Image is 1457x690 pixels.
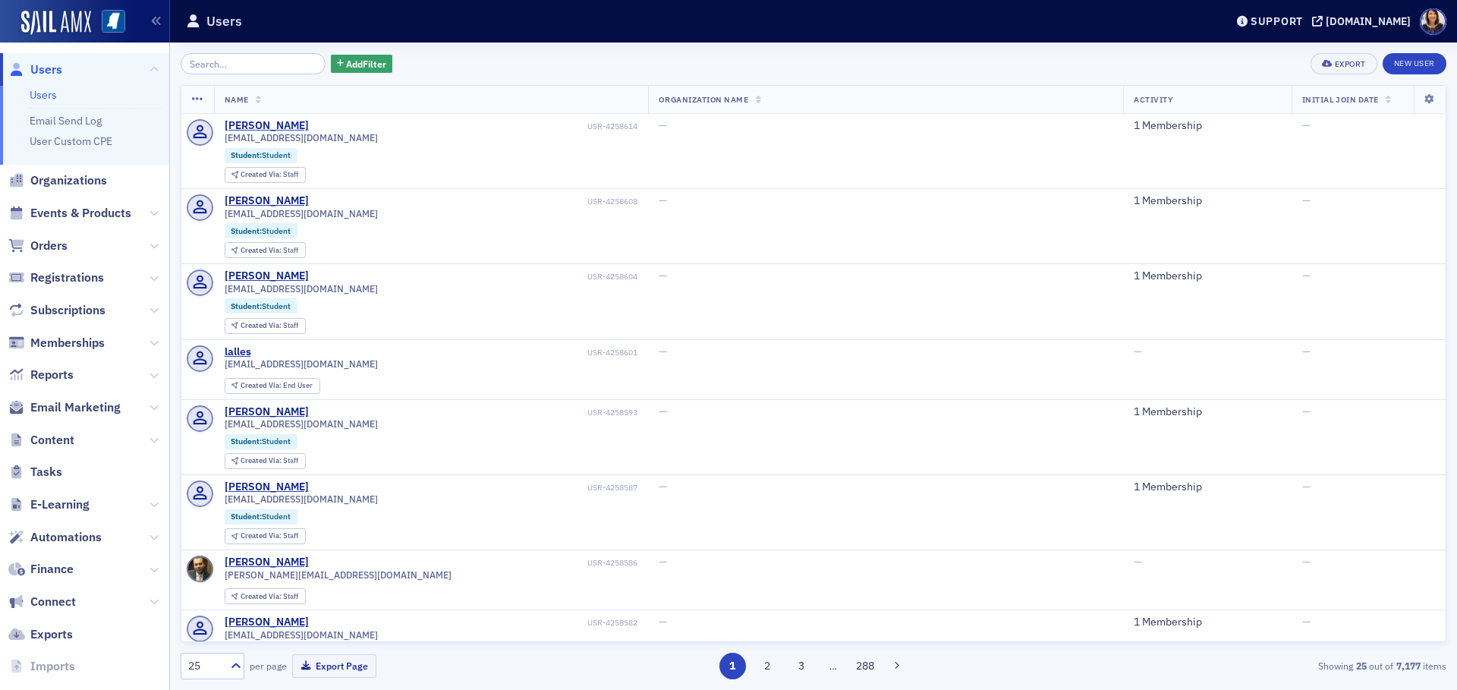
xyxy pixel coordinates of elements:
div: [DOMAIN_NAME] [1326,14,1411,28]
div: USR-4258586 [311,558,637,568]
div: [PERSON_NAME] [225,480,309,494]
span: — [659,194,667,207]
button: Export Page [292,654,376,678]
button: [DOMAIN_NAME] [1312,16,1416,27]
h1: Users [206,12,242,30]
div: Student: [225,434,298,449]
span: Created Via : [241,531,283,540]
div: USR-4258593 [311,408,637,417]
span: Profile [1420,8,1446,35]
button: AddFilter [331,55,393,74]
div: End User [241,382,313,390]
div: Created Via: Staff [225,588,306,604]
div: USR-4258582 [311,618,637,628]
span: — [1302,555,1311,569]
span: Content [30,432,74,449]
a: 1 Membership [1134,269,1202,283]
button: 288 [852,653,879,679]
span: Created Via : [241,591,283,601]
label: per page [250,659,287,673]
span: Initial Join Date [1302,94,1379,105]
button: 2 [754,653,780,679]
img: SailAMX [102,10,125,33]
a: [PERSON_NAME] [225,556,309,569]
a: [PERSON_NAME] [225,269,309,283]
span: — [1302,405,1311,418]
div: Staff [241,171,298,179]
a: Student:Student [231,436,291,446]
span: Exports [30,626,73,643]
a: Users [8,61,62,78]
a: Student:Student [231,150,291,160]
span: Activity [1134,94,1173,105]
div: 25 [188,658,222,674]
div: Student: [225,298,298,313]
a: [PERSON_NAME] [225,405,309,419]
span: Orders [30,238,68,254]
span: [EMAIL_ADDRESS][DOMAIN_NAME] [225,208,378,219]
a: Users [30,88,57,102]
span: [EMAIL_ADDRESS][DOMAIN_NAME] [225,418,378,430]
button: Export [1311,53,1377,74]
strong: 25 [1353,659,1369,673]
a: Exports [8,626,73,643]
a: 1 Membership [1134,194,1202,208]
span: — [659,405,667,418]
span: — [659,480,667,493]
a: [PERSON_NAME] [225,616,309,629]
a: Connect [8,594,76,610]
div: USR-4258601 [253,348,637,358]
div: Created Via: Staff [225,242,306,258]
span: Student : [231,436,262,446]
span: Events & Products [30,205,131,222]
img: SailAMX [21,11,91,35]
a: Finance [8,561,74,578]
div: Created Via: Staff [225,167,306,183]
a: Events & Products [8,205,131,222]
span: — [659,615,667,629]
div: Staff [241,457,298,465]
a: Reports [8,367,74,383]
span: Connect [30,594,76,610]
span: Name [225,94,249,105]
span: — [1302,480,1311,493]
a: [PERSON_NAME] [225,119,309,133]
span: — [1134,555,1142,569]
div: Created Via: End User [225,378,320,394]
strong: 7,177 [1393,659,1423,673]
span: Imports [30,658,75,675]
a: Email Marketing [8,399,121,416]
span: Student : [231,150,262,160]
a: lalles [225,345,251,359]
div: Staff [241,593,298,601]
span: [PERSON_NAME][EMAIL_ADDRESS][DOMAIN_NAME] [225,569,452,581]
div: USR-4258587 [311,483,637,493]
div: Created Via: Staff [225,453,306,469]
span: Subscriptions [30,302,105,319]
a: E-Learning [8,496,90,513]
span: — [1302,118,1311,132]
span: … [823,659,844,673]
span: Email Marketing [30,399,121,416]
div: Staff [241,322,298,330]
span: [EMAIL_ADDRESS][DOMAIN_NAME] [225,283,378,295]
a: 1 Membership [1134,119,1202,133]
span: Organizations [30,172,107,189]
span: — [1302,269,1311,282]
a: Automations [8,529,102,546]
div: USR-4258604 [311,272,637,282]
input: Search… [181,53,326,74]
div: USR-4258614 [311,121,637,131]
span: Student : [231,225,262,236]
span: Automations [30,529,102,546]
span: Created Via : [241,245,283,255]
a: View Homepage [91,10,125,36]
span: — [659,269,667,282]
span: [EMAIL_ADDRESS][DOMAIN_NAME] [225,493,378,505]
